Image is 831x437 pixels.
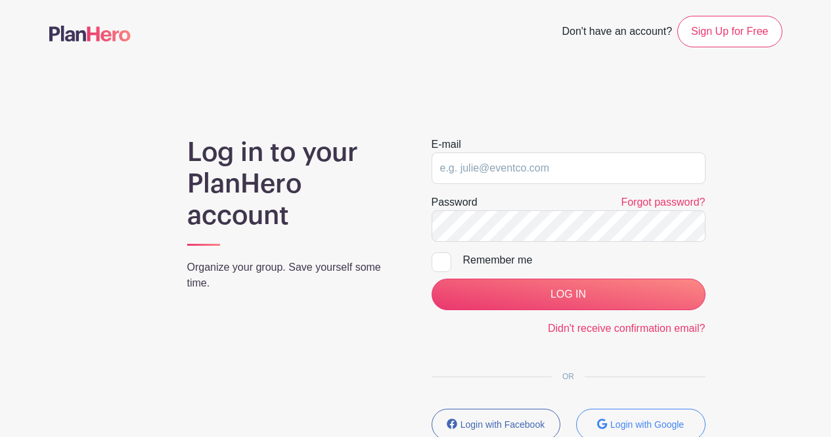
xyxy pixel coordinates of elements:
[610,419,684,430] small: Login with Google
[548,323,706,334] a: Didn't receive confirmation email?
[677,16,782,47] a: Sign Up for Free
[432,279,706,310] input: LOG IN
[460,419,545,430] small: Login with Facebook
[187,260,400,291] p: Organize your group. Save yourself some time.
[49,26,131,41] img: logo-507f7623f17ff9eddc593b1ce0a138ce2505c220e1c5a4e2b4648c50719b7d32.svg
[552,372,585,381] span: OR
[432,195,478,210] label: Password
[621,196,705,208] a: Forgot password?
[432,152,706,184] input: e.g. julie@eventco.com
[562,18,672,47] span: Don't have an account?
[432,137,461,152] label: E-mail
[187,137,400,231] h1: Log in to your PlanHero account
[463,252,706,268] div: Remember me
